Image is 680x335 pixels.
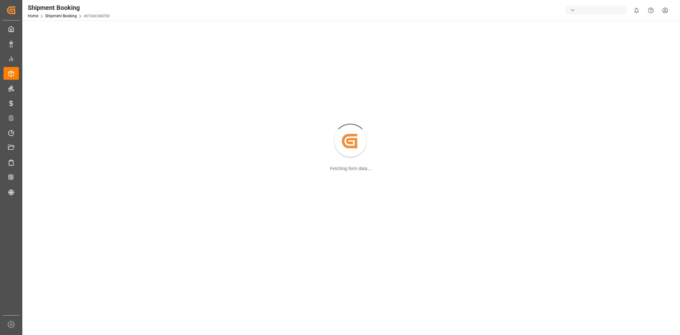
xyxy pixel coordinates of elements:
[629,3,644,18] button: show 0 new notifications
[330,165,371,172] div: Fetching form data...
[28,14,38,18] a: Home
[644,3,658,18] button: Help Center
[28,3,110,12] div: Shipment Booking
[45,14,77,18] a: Shipment Booking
